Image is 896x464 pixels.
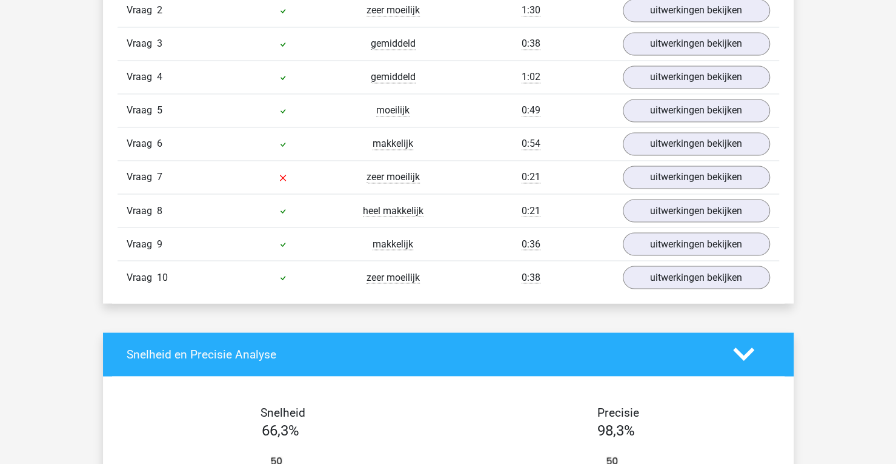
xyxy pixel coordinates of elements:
span: zeer moeilijk [367,271,420,283]
span: moeilijk [376,104,410,116]
span: 0:36 [522,238,540,250]
span: 98,3% [597,422,635,439]
span: Vraag [127,3,157,18]
span: 0:21 [522,204,540,217]
span: 5 [157,104,162,116]
span: Vraag [127,103,157,118]
span: gemiddeld [371,71,416,83]
span: zeer moeilijk [367,171,420,183]
a: uitwerkingen bekijken [623,232,770,255]
span: Vraag [127,237,157,251]
span: 0:49 [522,104,540,116]
a: uitwerkingen bekijken [623,132,770,155]
h4: Snelheid [127,405,439,419]
h4: Precisie [462,405,775,419]
span: 0:38 [522,38,540,50]
span: 8 [157,204,162,216]
span: 0:21 [522,171,540,183]
span: gemiddeld [371,38,416,50]
span: Vraag [127,136,157,151]
span: 1:30 [522,4,540,16]
span: Vraag [127,270,157,284]
span: 6 [157,138,162,149]
span: 10 [157,271,168,283]
a: uitwerkingen bekijken [623,99,770,122]
span: zeer moeilijk [367,4,420,16]
a: uitwerkingen bekijken [623,199,770,222]
span: heel makkelijk [363,204,423,217]
span: 1:02 [522,71,540,83]
span: Vraag [127,170,157,184]
a: uitwerkingen bekijken [623,266,770,289]
span: 66,3% [262,422,299,439]
a: uitwerkingen bekijken [623,32,770,55]
span: 3 [157,38,162,49]
a: uitwerkingen bekijken [623,66,770,89]
span: makkelijk [373,238,413,250]
span: 7 [157,171,162,183]
span: makkelijk [373,138,413,150]
span: 9 [157,238,162,249]
span: Vraag [127,70,157,84]
span: 0:38 [522,271,540,283]
span: 0:54 [522,138,540,150]
span: Vraag [127,36,157,51]
a: uitwerkingen bekijken [623,166,770,189]
span: Vraag [127,203,157,218]
span: 2 [157,4,162,16]
h4: Snelheid en Precisie Analyse [127,347,715,361]
span: 4 [157,71,162,82]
